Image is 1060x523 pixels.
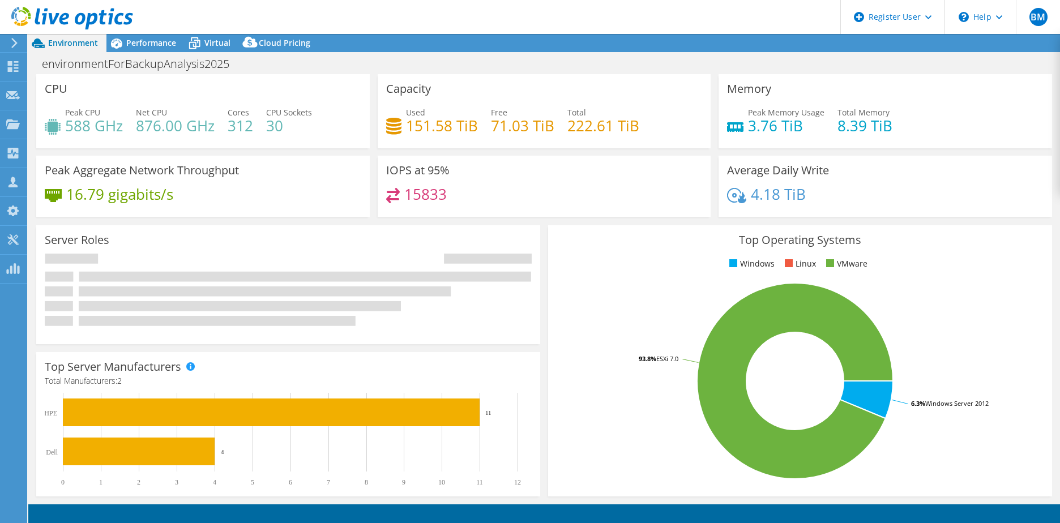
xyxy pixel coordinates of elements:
tspan: ESXi 7.0 [656,354,678,363]
h4: Total Manufacturers: [45,375,532,387]
span: 2 [117,375,122,386]
span: Peak Memory Usage [748,107,824,118]
tspan: Windows Server 2012 [925,399,989,408]
text: 6 [289,478,292,486]
text: 1 [99,478,102,486]
h4: 151.58 TiB [406,119,478,132]
span: CPU Sockets [266,107,312,118]
h3: Top Server Manufacturers [45,361,181,373]
h4: 8.39 TiB [837,119,892,132]
span: Cores [228,107,249,118]
span: Virtual [204,37,230,48]
text: 10 [438,478,445,486]
span: Used [406,107,425,118]
li: Linux [782,258,816,270]
tspan: 6.3% [911,399,925,408]
text: 4 [221,448,224,455]
span: Performance [126,37,176,48]
h3: Average Daily Write [727,164,829,177]
text: Dell [46,448,58,456]
span: Environment [48,37,98,48]
li: VMware [823,258,867,270]
svg: \n [959,12,969,22]
h3: Server Roles [45,234,109,246]
text: 4 [213,478,216,486]
h4: 3.76 TiB [748,119,824,132]
h4: 222.61 TiB [567,119,639,132]
tspan: 93.8% [639,354,656,363]
span: Net CPU [136,107,167,118]
h3: Memory [727,83,771,95]
h1: environmentForBackupAnalysis2025 [37,58,247,70]
text: 3 [175,478,178,486]
text: 7 [327,478,330,486]
text: 5 [251,478,254,486]
span: Total Memory [837,107,890,118]
h4: 588 GHz [65,119,123,132]
text: 2 [137,478,140,486]
text: 0 [61,478,65,486]
h4: 876.00 GHz [136,119,215,132]
span: Cloud Pricing [259,37,310,48]
text: HPE [44,409,57,417]
h3: Capacity [386,83,431,95]
h4: 30 [266,119,312,132]
h4: 16.79 gigabits/s [66,188,173,200]
text: 11 [485,409,491,416]
span: BM [1029,8,1048,26]
h3: IOPS at 95% [386,164,450,177]
h4: 15833 [404,188,447,200]
h3: Peak Aggregate Network Throughput [45,164,239,177]
text: 11 [476,478,483,486]
h3: CPU [45,83,67,95]
text: 9 [402,478,405,486]
h3: Top Operating Systems [557,234,1044,246]
h4: 4.18 TiB [751,188,806,200]
h4: 71.03 TiB [491,119,554,132]
li: Windows [726,258,775,270]
h4: 312 [228,119,253,132]
text: 12 [514,478,521,486]
span: Free [491,107,507,118]
span: Total [567,107,586,118]
span: Peak CPU [65,107,100,118]
text: 8 [365,478,368,486]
